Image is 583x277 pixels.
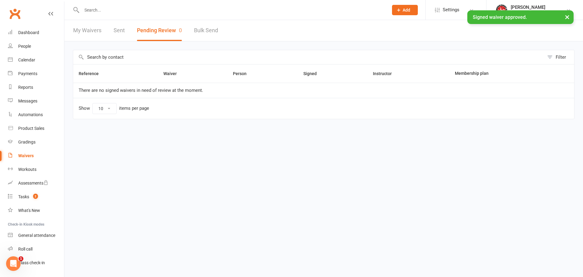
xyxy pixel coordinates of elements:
div: Assessments [18,181,48,185]
div: General attendance [18,233,55,238]
div: Product Sales [18,126,44,131]
div: [PERSON_NAME] [511,5,566,10]
div: Gradings [18,140,36,144]
a: Bulk Send [194,20,218,41]
div: People [18,44,31,49]
div: What's New [18,208,40,213]
button: × [562,10,573,23]
div: Payments [18,71,37,76]
a: Tasks 2 [8,190,64,204]
span: Signed [303,71,323,76]
button: Reference [79,70,105,77]
span: Settings [443,3,459,17]
a: General attendance kiosk mode [8,229,64,242]
a: Product Sales [8,122,64,135]
div: Dashboard [18,30,39,35]
div: Automations [18,112,43,117]
span: 2 [33,194,38,199]
a: Calendar [8,53,64,67]
button: Waiver [163,70,183,77]
iframe: Intercom live chat [6,256,21,271]
div: Signed waiver approved. [467,10,574,24]
a: Assessments [8,176,64,190]
div: Workouts [18,167,36,172]
a: Roll call [8,242,64,256]
button: Pending Review0 [137,20,182,41]
a: My Waivers [73,20,101,41]
span: Add [403,8,410,12]
div: Filter [556,54,566,61]
span: 0 [179,27,182,33]
a: Clubworx [7,6,22,21]
a: People [8,40,64,53]
div: Calendar [18,57,35,62]
span: 1 [19,256,23,261]
div: Waivers [18,153,34,158]
img: thumb_image1661986740.png [496,4,508,16]
div: Messages [18,99,37,103]
a: Workouts [8,163,64,176]
a: Payments [8,67,64,81]
span: Reference [79,71,105,76]
div: Show [79,103,149,114]
button: Person [233,70,253,77]
div: items per page [119,106,149,111]
a: Dashboard [8,26,64,40]
span: Waiver [163,71,183,76]
td: There are no signed waivers in need of review at the moment. [73,83,574,98]
button: Instructor [373,70,398,77]
button: Filter [544,50,574,64]
a: Reports [8,81,64,94]
a: Class kiosk mode [8,256,64,270]
input: Search... [80,6,384,14]
div: Tasks [18,194,29,199]
a: What's New [8,204,64,217]
a: Gradings [8,135,64,149]
span: Instructor [373,71,398,76]
div: Class check-in [18,260,45,265]
div: Reports [18,85,33,90]
div: Roll call [18,247,32,251]
a: Waivers [8,149,64,163]
div: Jindokai Shotokan Karate-Do [511,10,566,16]
button: Signed [303,70,323,77]
a: Automations [8,108,64,122]
span: Person [233,71,253,76]
button: Add [392,5,418,15]
a: Sent [114,20,125,41]
th: Membership plan [449,64,550,83]
a: Messages [8,94,64,108]
input: Search by contact [73,50,544,64]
